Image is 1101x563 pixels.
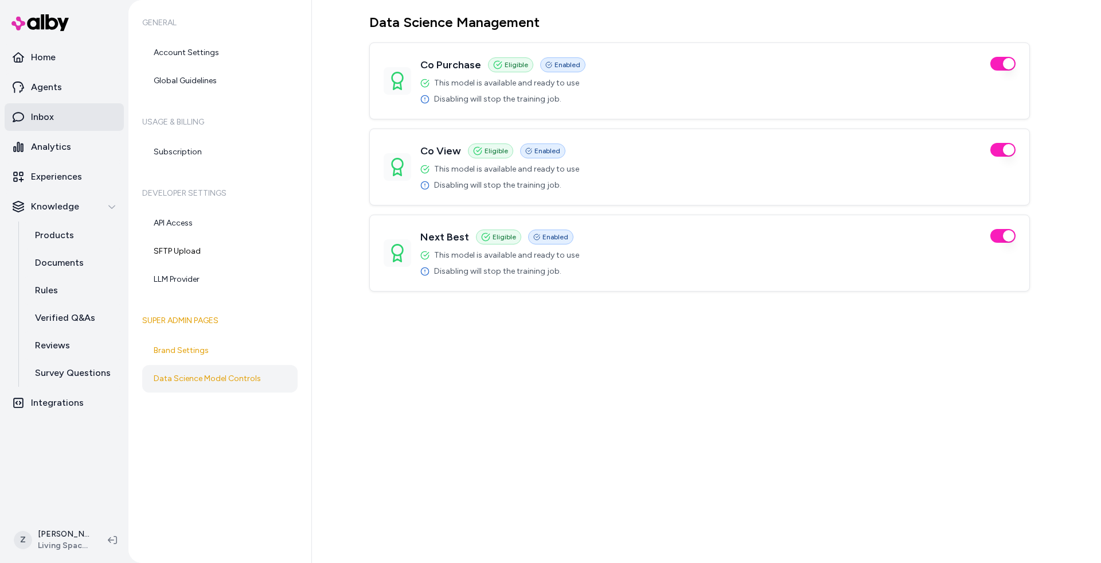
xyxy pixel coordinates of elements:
p: Analytics [31,140,71,154]
span: Z [14,531,32,549]
h6: Developer Settings [142,177,298,209]
h1: Data Science Management [369,14,1030,31]
a: Analytics [5,133,124,161]
a: Agents [5,73,124,101]
span: Enabled [542,232,568,242]
p: Products [35,228,74,242]
p: [PERSON_NAME] [38,529,89,540]
span: This model is available and ready to use [434,164,579,175]
h6: Super Admin Pages [142,305,298,337]
span: This model is available and ready to use [434,250,579,261]
a: Inbox [5,103,124,131]
a: API Access [142,209,298,237]
a: Documents [24,249,124,277]
a: SFTP Upload [142,238,298,265]
a: Rules [24,277,124,304]
p: Documents [35,256,84,270]
a: Survey Questions [24,359,124,387]
img: alby Logo [11,14,69,31]
span: Enabled [555,60,580,69]
a: Reviews [24,332,124,359]
a: Brand Settings [142,337,298,364]
span: Eligible [485,146,508,156]
span: Disabling will stop the training job. [434,266,561,277]
span: Disabling will stop the training job. [434,94,561,105]
p: Home [31,51,56,64]
a: Products [24,222,124,249]
h6: Usage & Billing [142,106,298,138]
a: LLM Provider [142,266,298,293]
span: Living Spaces [38,540,89,552]
button: Knowledge [5,193,124,220]
p: Verified Q&As [35,311,95,325]
p: Agents [31,80,62,94]
a: Account Settings [142,39,298,67]
a: Global Guidelines [142,67,298,95]
a: Subscription [142,138,298,166]
p: Integrations [31,396,84,410]
a: Data Science Model Controls [142,365,298,393]
span: This model is available and ready to use [434,77,579,89]
p: Survey Questions [35,366,111,380]
h6: General [142,7,298,39]
a: Verified Q&As [24,304,124,332]
h3: Co View [420,143,461,159]
button: Z[PERSON_NAME]Living Spaces [7,522,99,558]
span: Eligible [505,60,528,69]
p: Experiences [31,170,82,184]
a: Experiences [5,163,124,191]
p: Rules [35,284,58,297]
p: Reviews [35,339,70,352]
h3: Next Best [420,229,469,245]
h3: Co Purchase [420,57,481,73]
a: Home [5,44,124,71]
span: Enabled [534,146,560,156]
p: Inbox [31,110,54,124]
span: Eligible [493,232,516,242]
span: Disabling will stop the training job. [434,180,561,191]
p: Knowledge [31,200,79,213]
a: Integrations [5,389,124,417]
